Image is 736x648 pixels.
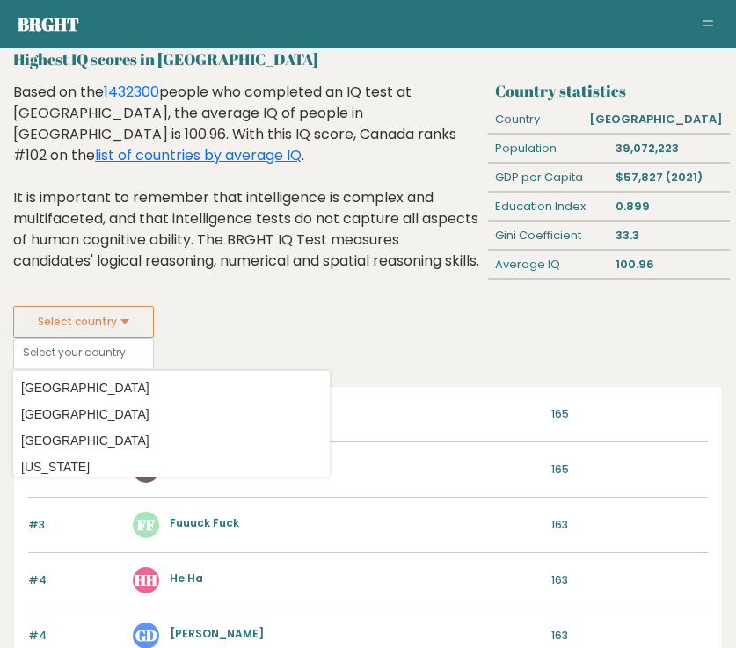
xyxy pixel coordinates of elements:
div: $57,827 (2021) [609,164,730,192]
h2: Highest IQ scores in [GEOGRAPHIC_DATA] [13,47,723,71]
text: FF [137,513,155,534]
div: Education Index [488,193,608,221]
text: JL [138,458,155,478]
p: 163 [551,517,708,533]
div: GDP per Capita [488,164,608,192]
option: [GEOGRAPHIC_DATA] [18,402,325,427]
p: 165 [551,462,708,477]
a: [PERSON_NAME] [170,626,264,641]
p: #4 [28,628,122,644]
h3: Country statistics [495,82,723,101]
div: Country [488,106,582,134]
button: Toggle navigation [697,14,718,35]
input: Select your country [13,338,154,368]
div: 33.3 [609,222,730,250]
p: #3 [28,517,122,533]
div: 0.899 [609,193,730,221]
p: 163 [551,572,708,588]
div: Population [488,135,608,163]
text: HH [135,569,157,589]
option: [GEOGRAPHIC_DATA] [18,428,325,454]
option: [US_STATE] [18,455,325,480]
a: Fuuuck Fuck [170,515,239,530]
div: Average IQ [488,251,608,279]
div: Gini Coefficient [488,222,608,250]
a: 1432300 [104,82,159,102]
a: He Ha [170,571,203,586]
p: 165 [551,406,708,422]
div: 100.96 [609,251,730,279]
button: Select country [13,306,154,338]
p: 163 [551,628,708,644]
div: 39,072,223 [609,135,730,163]
p: #4 [28,572,122,588]
div: Based on the people who completed an IQ test at [GEOGRAPHIC_DATA], the average IQ of people in [G... [13,82,482,298]
div: [GEOGRAPHIC_DATA] [583,106,730,134]
a: Brght [18,12,79,36]
option: [GEOGRAPHIC_DATA] [18,375,325,401]
a: list of countries by average IQ [95,145,302,165]
text: GD [135,624,157,644]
